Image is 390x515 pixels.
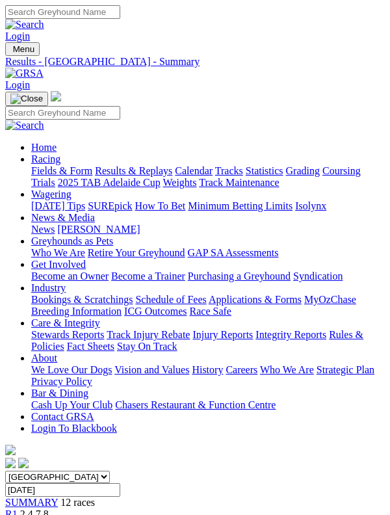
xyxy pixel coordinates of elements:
a: Industry [31,282,66,293]
img: logo-grsa-white.png [5,445,16,455]
div: News & Media [31,224,385,235]
a: MyOzChase [304,294,356,305]
a: Vision and Values [114,364,189,375]
a: Who We Are [260,364,314,375]
img: Search [5,120,44,131]
div: Wagering [31,200,385,212]
a: Contact GRSA [31,411,94,422]
a: GAP SA Assessments [188,247,279,258]
a: Calendar [175,165,213,176]
a: Who We Are [31,247,85,258]
a: Stewards Reports [31,329,104,340]
a: Login [5,79,30,90]
img: twitter.svg [18,458,29,468]
input: Search [5,106,120,120]
a: Schedule of Fees [135,294,206,305]
a: Home [31,142,57,153]
a: Trials [31,177,55,188]
a: Care & Integrity [31,317,100,328]
a: Login [5,31,30,42]
a: Syndication [293,271,343,282]
a: Grading [286,165,320,176]
a: Coursing [322,165,361,176]
a: Isolynx [295,200,326,211]
a: Statistics [246,165,283,176]
input: Select date [5,483,120,497]
a: Retire Your Greyhound [88,247,185,258]
a: Race Safe [190,306,231,317]
a: Results - [GEOGRAPHIC_DATA] - Summary [5,56,385,68]
input: Search [5,5,120,19]
a: News [31,224,55,235]
a: Rules & Policies [31,329,363,352]
span: 12 races [60,497,95,508]
a: SUREpick [88,200,132,211]
a: Careers [226,364,257,375]
div: Care & Integrity [31,329,385,352]
a: ICG Outcomes [124,306,187,317]
a: Fields & Form [31,165,92,176]
a: Fact Sheets [67,341,114,352]
a: Strategic Plan [317,364,374,375]
a: Login To Blackbook [31,423,117,434]
a: Integrity Reports [255,329,326,340]
a: News & Media [31,212,95,223]
a: Weights [162,177,196,188]
a: 2025 TAB Adelaide Cup [58,177,161,188]
a: Track Injury Rebate [107,329,190,340]
a: [PERSON_NAME] [57,224,140,235]
a: Privacy Policy [31,376,92,387]
a: Results & Replays [95,165,172,176]
img: logo-grsa-white.png [51,91,61,101]
a: Get Involved [31,259,86,270]
a: How To Bet [135,200,186,211]
button: Toggle navigation [5,42,40,56]
div: Greyhounds as Pets [31,247,385,259]
a: Stay On Track [117,341,177,352]
a: Wagering [31,189,71,200]
a: Breeding Information [31,306,122,317]
div: Bar & Dining [31,399,385,411]
a: SUMMARY [5,497,58,508]
a: Racing [31,153,60,165]
a: About [31,352,57,363]
a: Minimum Betting Limits [188,200,292,211]
div: Racing [31,165,385,189]
img: GRSA [5,68,44,79]
button: Toggle navigation [5,92,48,106]
a: Chasers Restaurant & Function Centre [115,399,276,410]
div: Get Involved [31,271,385,282]
img: Search [5,19,44,31]
a: [DATE] Tips [31,200,85,211]
a: Track Maintenance [199,177,279,188]
a: Purchasing a Greyhound [188,271,291,282]
div: Industry [31,294,385,317]
a: History [192,364,223,375]
div: About [31,364,385,388]
a: Injury Reports [192,329,253,340]
a: Become a Trainer [111,271,185,282]
a: Bookings & Scratchings [31,294,133,305]
a: Greyhounds as Pets [31,235,113,246]
a: Become an Owner [31,271,109,282]
img: facebook.svg [5,458,16,468]
a: Cash Up Your Club [31,399,112,410]
a: We Love Our Dogs [31,364,112,375]
a: Applications & Forms [209,294,302,305]
a: Tracks [215,165,243,176]
a: Bar & Dining [31,388,88,399]
img: Close [10,94,43,104]
span: Menu [13,44,34,54]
